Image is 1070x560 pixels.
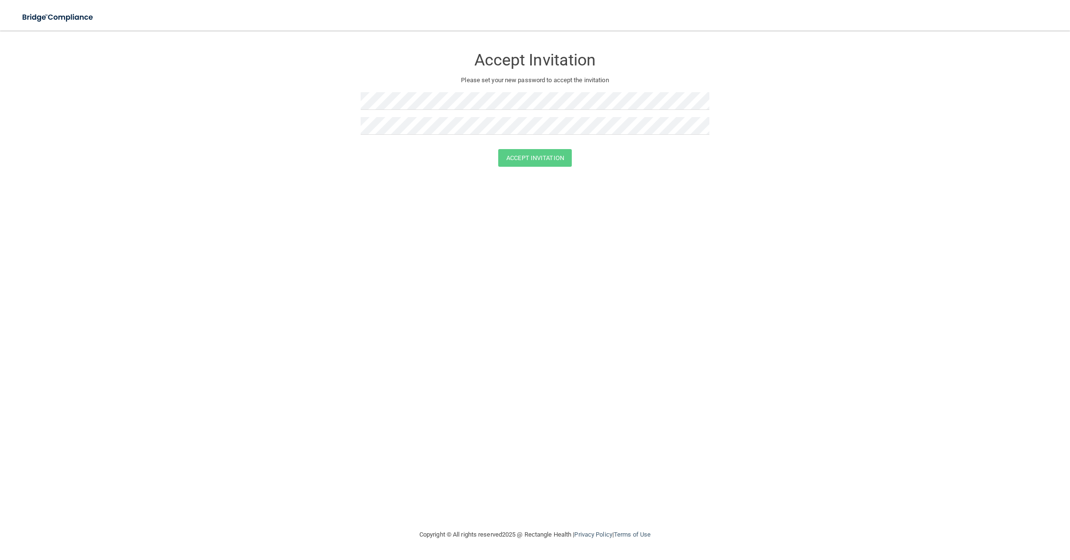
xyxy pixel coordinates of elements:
a: Privacy Policy [574,531,612,538]
div: Copyright © All rights reserved 2025 @ Rectangle Health | | [361,519,709,550]
a: Terms of Use [614,531,651,538]
p: Please set your new password to accept the invitation [368,75,702,86]
img: bridge_compliance_login_screen.278c3ca4.svg [14,8,102,27]
button: Accept Invitation [498,149,572,167]
h3: Accept Invitation [361,51,709,69]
